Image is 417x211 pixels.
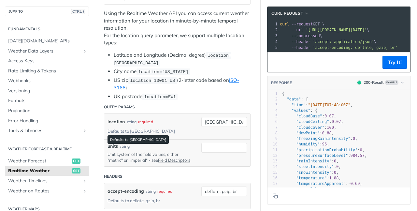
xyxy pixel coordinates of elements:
[271,191,280,201] button: Copy to clipboard
[271,57,280,67] button: Copy to clipboard
[5,156,89,166] a: Weather Forecastget
[108,187,144,196] label: accept-encoding
[267,164,278,170] div: 14
[5,176,89,186] a: Weather TimelinesShow subpages for Weather Timelines
[334,159,336,163] span: 0
[267,119,278,125] div: 6
[108,143,118,150] label: units
[296,119,329,124] span: "cloudCeiling"
[8,88,87,94] span: Versioning
[8,158,70,164] span: Weather Forecast
[5,66,89,76] a: Rate Limiting & Tokens
[267,175,278,181] div: 16
[267,91,278,97] div: 1
[324,114,334,118] span: 0.07
[338,187,341,191] span: 0
[267,130,278,136] div: 8
[267,102,278,108] div: 3
[82,178,87,184] button: Show subpages for Weather Timelines
[104,173,122,179] div: Headers
[108,117,125,127] label: location
[120,143,130,149] div: string
[313,45,397,50] span: 'accept-encoding: deflate, gzip, br'
[296,136,350,141] span: "freezingRainIntensity"
[271,80,292,86] button: RESPONSE
[267,125,278,130] div: 7
[5,26,89,32] h2: Fundamentals
[282,170,338,175] span: : ,
[296,142,320,146] span: "humidity"
[267,27,279,33] div: 2
[267,170,278,175] div: 15
[282,131,334,135] span: : ,
[329,176,339,180] span: 1.88
[282,153,367,158] span: : ,
[138,69,188,74] span: location=[US_STATE]
[282,119,343,124] span: : ,
[5,7,89,16] button: JUMP TOCTRL-/
[282,164,341,169] span: : ,
[82,128,87,133] button: Show subpages for Tools & Libraries
[292,39,310,44] span: --header
[296,164,334,169] span: "sleetIntensity"
[267,147,278,153] div: 11
[296,187,336,191] span: "uvHealthConcern"
[354,79,407,86] button: 200200-ResultExample
[382,56,407,69] button: Try It!
[282,125,336,130] span: : ,
[114,93,251,100] li: UK postcode
[292,103,306,107] span: "time"
[5,166,89,176] a: Realtime Weatherget
[282,176,341,180] span: : ,
[5,36,89,46] a: [DATE][DOMAIN_NAME] APIs
[8,108,87,114] span: Pagination
[327,125,334,130] span: 100
[334,170,336,175] span: 0
[71,9,85,14] span: CTRL-/
[5,116,89,126] a: Error Handling
[8,118,87,124] span: Error Handling
[114,77,251,92] li: US zip (2-letter code based on )
[296,131,320,135] span: "dewPoint"
[82,49,87,54] button: Show subpages for Weather Data Layers
[8,178,80,184] span: Weather Timelines
[282,97,308,101] span: : {
[282,108,317,113] span: : {
[5,76,89,86] a: Webhooks
[313,39,374,44] span: 'accept: application/json'
[292,108,310,113] span: "values"
[296,125,324,130] span: "cloudCover"
[158,158,190,163] a: Field Descriptors
[5,56,89,66] a: Access Keys
[267,39,279,45] div: 4
[267,187,278,192] div: 18
[108,151,192,163] p: Unit system of the field values, either "metric" or "imperial" - see
[282,91,284,96] span: {
[351,153,365,158] span: 984.57
[5,146,89,152] h2: Weather Forecast & realtime
[296,159,331,163] span: "rainIntensity"
[114,52,251,67] li: Latitude and Longitude (Decimal degree)
[157,187,172,196] div: required
[282,159,338,163] span: : ,
[357,81,361,84] span: 200
[104,104,135,110] div: Query Params
[8,58,87,64] span: Access Keys
[292,34,320,38] span: --compressed
[296,181,346,186] span: "temperatureApparent"
[336,164,338,169] span: 0
[364,80,384,85] div: 200 - Result
[292,22,313,26] span: --request
[280,39,376,44] span: \
[267,142,278,147] div: 10
[292,45,310,50] span: --header
[267,181,278,187] div: 17
[332,119,341,124] span: 0.07
[5,126,89,136] a: Tools & LibrariesShow subpages for Tools & Libraries
[280,22,324,26] span: GET \
[282,142,329,146] span: : ,
[5,86,89,96] a: Versioning
[287,97,301,101] span: "data"
[280,34,322,38] span: \
[8,188,80,194] span: Weather on Routes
